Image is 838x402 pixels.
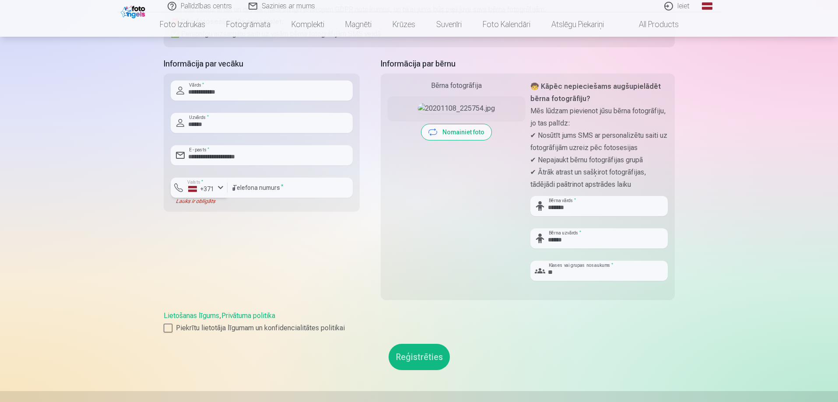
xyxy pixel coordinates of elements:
[185,179,206,185] label: Valsts
[121,3,147,18] img: /fa1
[530,166,668,191] p: ✔ Ātrāk atrast un sašķirot fotogrāfijas, tādējādi paātrinot apstrādes laiku
[164,311,675,333] div: ,
[382,12,426,37] a: Krūzes
[530,82,661,103] strong: 🧒 Kāpēc nepieciešams augšupielādēt bērna fotogrāfiju?
[530,105,668,129] p: Mēs lūdzam pievienot jūsu bērna fotogrāfiju, jo tas palīdz:
[541,12,614,37] a: Atslēgu piekariņi
[335,12,382,37] a: Magnēti
[171,198,228,205] div: Lauks ir obligāts
[472,12,541,37] a: Foto kalendāri
[381,58,675,70] h5: Informācija par bērnu
[421,124,491,140] button: Nomainiet foto
[216,12,281,37] a: Fotogrāmata
[164,58,360,70] h5: Informācija par vecāku
[418,103,495,114] img: 20201108_225754.jpg
[188,185,214,193] div: +371
[171,178,228,198] button: Valsts*+371
[388,80,525,91] div: Bērna fotogrāfija
[149,12,216,37] a: Foto izdrukas
[221,311,275,320] a: Privātuma politika
[530,154,668,166] p: ✔ Nepajaukt bērnu fotogrāfijas grupā
[164,323,675,333] label: Piekrītu lietotāja līgumam un konfidencialitātes politikai
[389,344,450,370] button: Reģistrēties
[530,129,668,154] p: ✔ Nosūtīt jums SMS ar personalizētu saiti uz fotogrāfijām uzreiz pēc fotosesijas
[426,12,472,37] a: Suvenīri
[281,12,335,37] a: Komplekti
[164,311,219,320] a: Lietošanas līgums
[614,12,689,37] a: All products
